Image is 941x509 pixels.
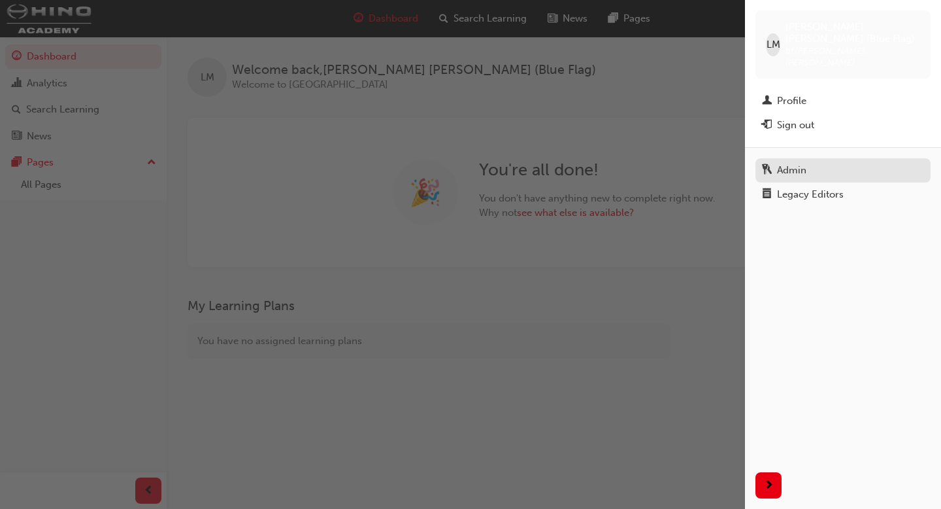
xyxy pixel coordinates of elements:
div: Sign out [777,118,814,133]
a: Admin [755,158,931,183]
span: keys-icon [762,165,772,177]
a: Profile [755,89,931,113]
div: Legacy Editors [777,187,844,202]
button: Sign out [755,113,931,137]
span: man-icon [762,96,772,107]
div: Admin [777,163,806,178]
span: exit-icon [762,120,772,132]
span: notepad-icon [762,189,772,201]
div: Profile [777,94,806,109]
span: LM [767,37,780,52]
a: Legacy Editors [755,183,931,207]
span: [PERSON_NAME] [PERSON_NAME] (Blue Flag) [785,21,920,44]
span: next-icon [764,478,774,494]
span: bf.[PERSON_NAME].[PERSON_NAME] [785,45,867,68]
